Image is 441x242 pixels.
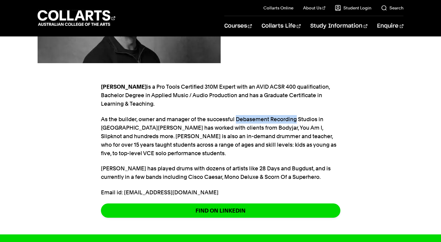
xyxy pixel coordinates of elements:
p: is a Pro Tools Certified 310M Expert with an AVID ACSR 400 qualification, Bachelor Degree in Appl... [101,83,340,108]
div: Go to homepage [38,9,115,27]
a: Courses [224,16,252,36]
a: Search [381,5,403,11]
p: Email id: [EMAIL_ADDRESS][DOMAIN_NAME] [101,188,340,197]
p: As the builder, owner and manager of the successful Debasement Recording Studios in [GEOGRAPHIC_D... [101,115,340,158]
a: Enquire [377,16,403,36]
a: Study Information [310,16,367,36]
a: Collarts Online [263,5,293,11]
p: [PERSON_NAME] has played drums with dozens of artists like 28 Days and Bugdust, and is currently ... [101,164,340,181]
a: Student Login [335,5,371,11]
a: FIND ON LINKEDIN [101,203,340,218]
strong: [PERSON_NAME] [101,84,147,90]
a: About Us [303,5,326,11]
a: Collarts Life [262,16,301,36]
